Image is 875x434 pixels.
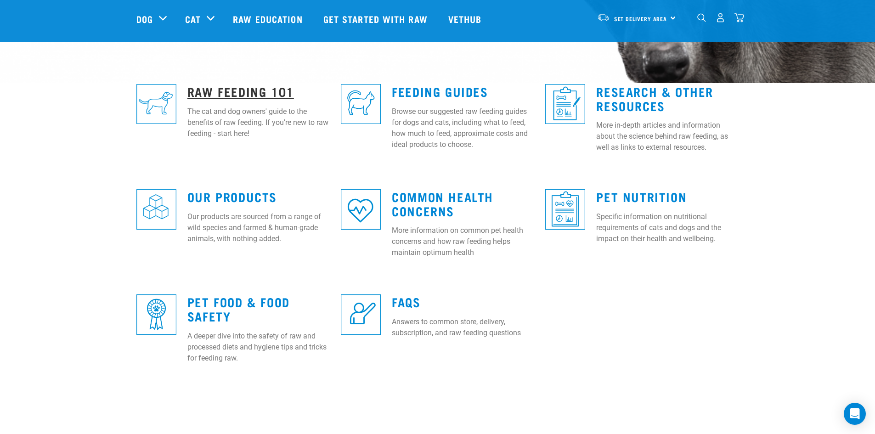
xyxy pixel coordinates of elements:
[136,12,153,26] a: Dog
[596,211,739,244] p: Specific information on nutritional requirements of cats and dogs and the impact on their health ...
[545,189,585,229] img: re-icons-healthcheck3-sq-blue.png
[187,88,294,95] a: Raw Feeding 101
[614,17,667,20] span: Set Delivery Area
[187,106,330,139] p: The cat and dog owners' guide to the benefits of raw feeding. If you're new to raw feeding - star...
[392,193,493,214] a: Common Health Concerns
[392,316,534,338] p: Answers to common store, delivery, subscription, and raw feeding questions
[716,13,725,23] img: user.png
[596,88,713,109] a: Research & Other Resources
[187,331,330,364] p: A deeper dive into the safety of raw and processed diets and hygiene tips and tricks for feeding ...
[136,294,176,334] img: re-icons-rosette-sq-blue.png
[341,294,381,334] img: re-icons-faq-sq-blue.png
[392,106,534,150] p: Browse our suggested raw feeding guides for dogs and cats, including what to feed, how much to fe...
[136,189,176,229] img: re-icons-cubes2-sq-blue.png
[341,189,381,229] img: re-icons-heart-sq-blue.png
[187,298,290,319] a: Pet Food & Food Safety
[697,13,706,22] img: home-icon-1@2x.png
[597,13,610,22] img: van-moving.png
[844,403,866,425] div: Open Intercom Messenger
[187,211,330,244] p: Our products are sourced from a range of wild species and farmed & human-grade animals, with noth...
[187,193,277,200] a: Our Products
[392,88,488,95] a: Feeding Guides
[545,84,585,124] img: re-icons-healthcheck1-sq-blue.png
[314,0,439,37] a: Get started with Raw
[734,13,744,23] img: home-icon@2x.png
[596,120,739,153] p: More in-depth articles and information about the science behind raw feeding, as well as links to ...
[136,84,176,124] img: re-icons-dog3-sq-blue.png
[596,193,687,200] a: Pet Nutrition
[439,0,493,37] a: Vethub
[392,298,420,305] a: FAQs
[341,84,381,124] img: re-icons-cat2-sq-blue.png
[185,12,201,26] a: Cat
[224,0,314,37] a: Raw Education
[392,225,534,258] p: More information on common pet health concerns and how raw feeding helps maintain optimum health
